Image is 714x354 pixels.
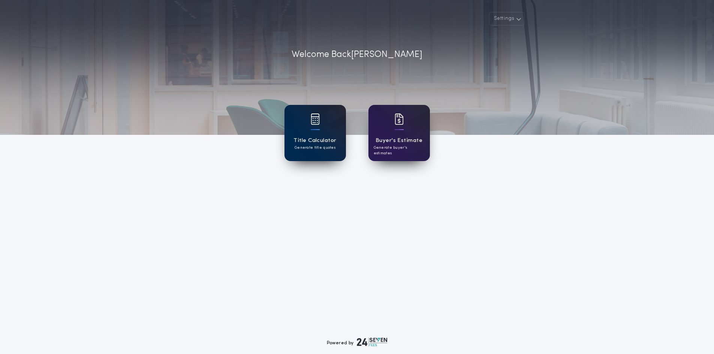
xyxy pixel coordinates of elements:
[395,114,404,125] img: card icon
[295,145,335,151] p: Generate title quotes
[489,12,524,25] button: Settings
[327,338,388,347] div: Powered by
[357,338,388,347] img: logo
[293,136,336,145] h1: Title Calculator
[284,105,346,161] a: card iconTitle CalculatorGenerate title quotes
[311,114,320,125] img: card icon
[374,145,425,156] p: Generate buyer's estimates
[376,136,422,145] h1: Buyer's Estimate
[368,105,430,161] a: card iconBuyer's EstimateGenerate buyer's estimates
[292,48,422,61] p: Welcome Back [PERSON_NAME]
